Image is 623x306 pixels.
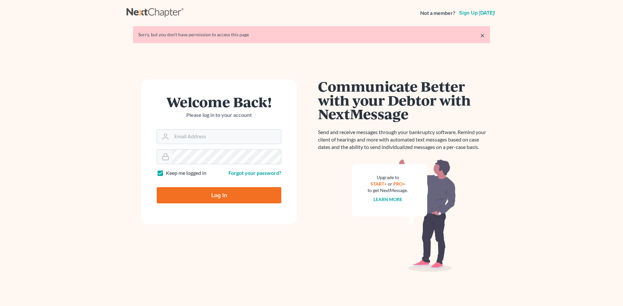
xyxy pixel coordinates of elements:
div: to get NextMessage. [368,187,408,194]
strong: Not a member? [420,9,455,17]
a: Forgot your password? [228,170,281,176]
span: or [388,181,392,187]
a: Learn more [373,197,402,202]
h1: Welcome Back! [157,95,281,109]
p: Please log in to your account [157,111,281,119]
img: nextmessage_bg-59042aed3d76b12b5cd301f8e5b87938c9018125f34e5fa2b7a6b67550977c72.svg [352,159,456,272]
h1: Communicate Better with your Debtor with NextMessage [318,79,490,121]
div: Upgrade to [368,174,408,181]
label: Keep me logged in [166,169,206,177]
a: PRO+ [393,181,405,187]
input: Log In [157,187,281,203]
p: Send and receive messages through your bankruptcy software. Remind your client of hearings and mo... [318,129,490,151]
a: × [480,31,485,39]
a: Sign up [DATE]! [458,10,496,16]
div: Sorry, but you don't have permission to access this page [138,31,485,38]
input: Email Address [172,130,281,144]
a: START+ [371,181,387,187]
